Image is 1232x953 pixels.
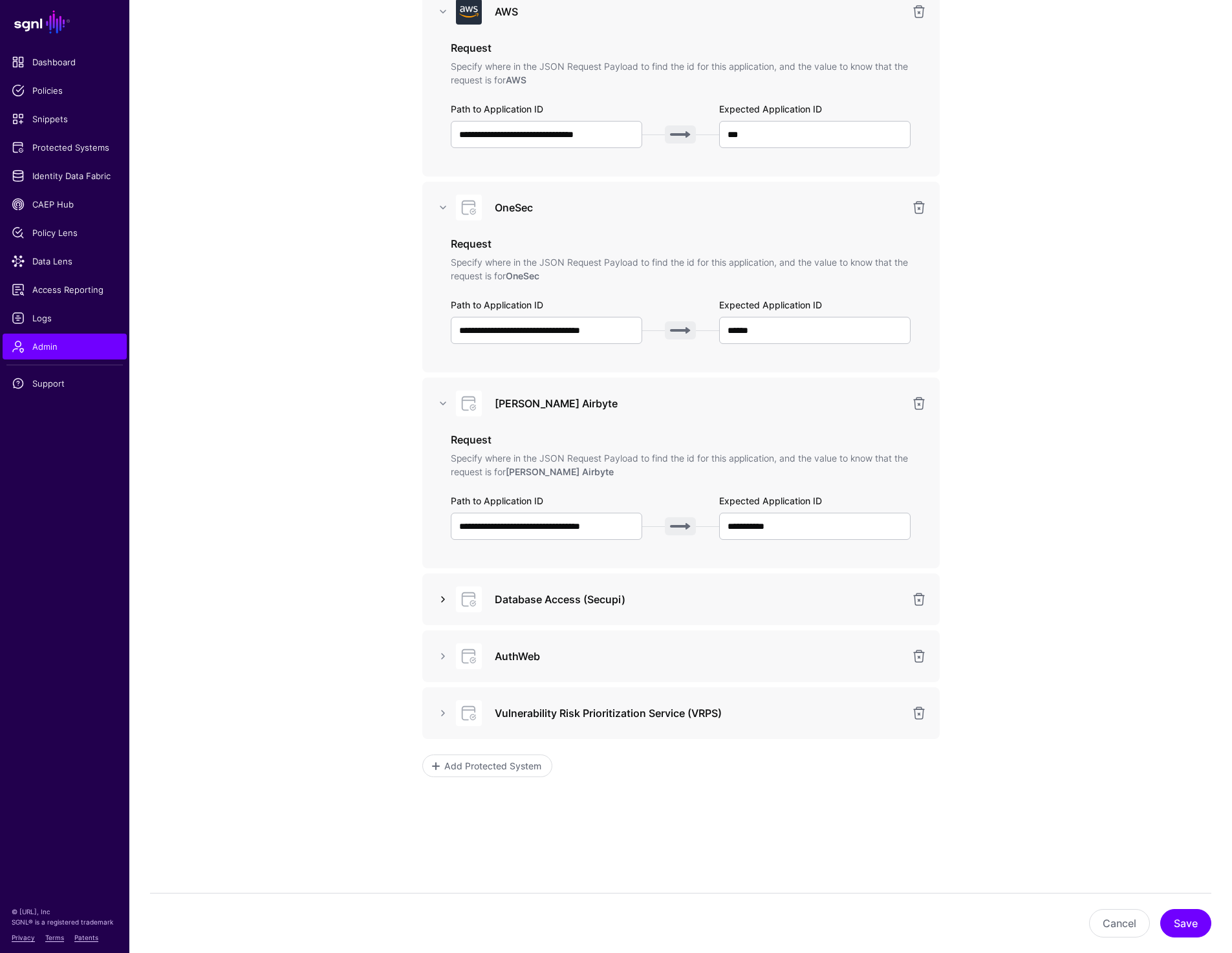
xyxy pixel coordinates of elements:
span: Admin [12,340,118,353]
a: CAEP Hub [3,191,127,217]
p: SGNL® is a registered trademark [12,917,118,927]
h3: Request [451,40,911,56]
span: CAEP Hub [12,198,118,211]
span: Policy Lens [12,226,118,239]
a: SGNL [8,8,122,36]
a: Snippets [3,106,127,132]
label: Path to Application ID [451,298,543,312]
p: Specify where in the JSON Request Payload to find the id for this application, and the value to k... [451,451,911,478]
strong: [PERSON_NAME] Airbyte [506,466,614,477]
button: Save [1160,909,1211,937]
span: Data Lens [12,255,118,268]
button: Cancel [1089,909,1150,937]
strong: OneSec [506,270,539,281]
a: Dashboard [3,49,127,75]
span: Support [12,377,118,390]
a: Data Lens [3,248,127,274]
span: Snippets [12,112,118,125]
span: Logs [12,312,118,325]
a: Protected Systems [3,134,127,160]
h3: Request [451,236,911,252]
span: Add Protected System [442,759,543,773]
a: Policies [3,78,127,103]
span: Dashboard [12,56,118,69]
p: © [URL], Inc [12,906,118,917]
label: Expected Application ID [719,298,822,312]
a: Access Reporting [3,277,127,303]
h3: Vulnerability Risk Prioritization Service (VRPS) [495,705,903,721]
label: Expected Application ID [719,102,822,116]
a: Admin [3,334,127,359]
a: Patents [74,934,98,941]
label: Path to Application ID [451,102,543,116]
span: Policies [12,84,118,97]
h3: Request [451,432,911,447]
label: Path to Application ID [451,494,543,508]
a: Identity Data Fabric [3,163,127,189]
a: Logs [3,305,127,331]
h3: AuthWeb [495,648,903,664]
span: Identity Data Fabric [12,169,118,182]
a: Policy Lens [3,220,127,246]
h3: OneSec [495,200,903,215]
span: Protected Systems [12,141,118,154]
h3: [PERSON_NAME] Airbyte [495,396,903,411]
p: Specify where in the JSON Request Payload to find the id for this application, and the value to k... [451,59,911,87]
a: Terms [45,934,64,941]
a: Privacy [12,934,35,941]
p: Specify where in the JSON Request Payload to find the id for this application, and the value to k... [451,255,911,283]
label: Expected Application ID [719,494,822,508]
strong: AWS [506,74,526,85]
h3: AWS [495,4,903,19]
span: Access Reporting [12,283,118,296]
h3: Database Access (Secupi) [495,592,903,607]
